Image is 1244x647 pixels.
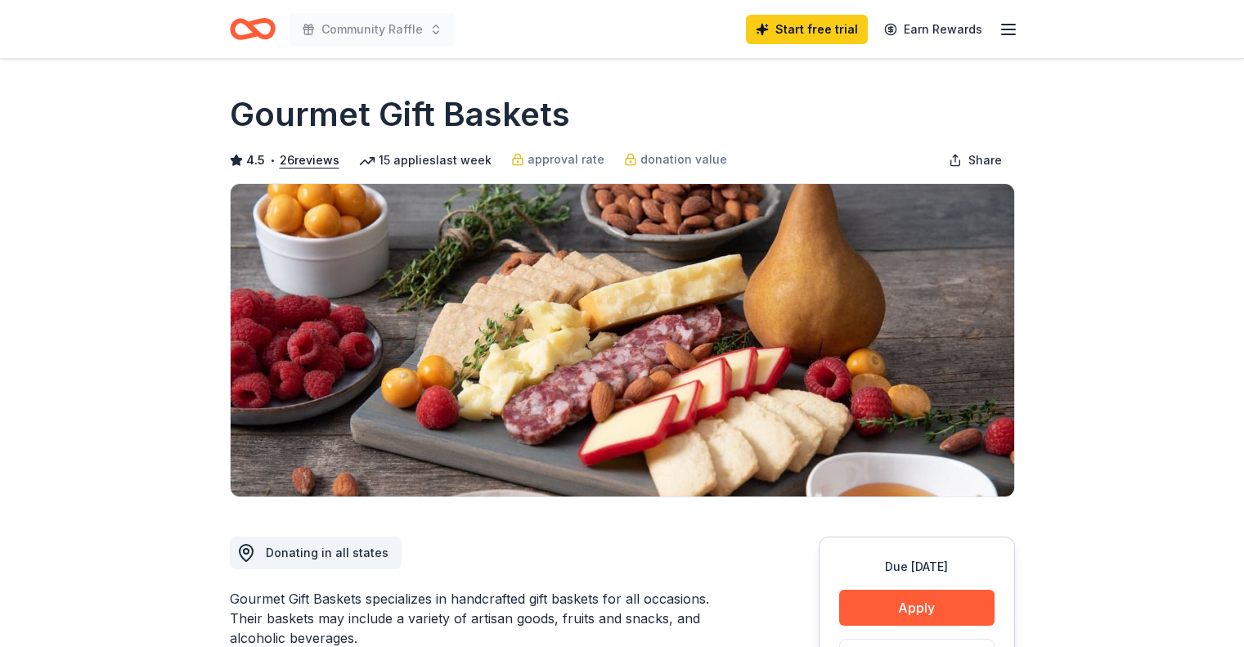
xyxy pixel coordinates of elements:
[321,20,423,39] span: Community Raffle
[528,150,604,169] span: approval rate
[624,150,727,169] a: donation value
[874,15,992,44] a: Earn Rewards
[230,92,570,137] h1: Gourmet Gift Baskets
[359,151,492,170] div: 15 applies last week
[839,557,995,577] div: Due [DATE]
[269,154,275,167] span: •
[839,590,995,626] button: Apply
[280,151,339,170] button: 26reviews
[968,151,1002,170] span: Share
[231,184,1014,496] img: Image for Gourmet Gift Baskets
[936,144,1015,177] button: Share
[511,150,604,169] a: approval rate
[266,546,388,559] span: Donating in all states
[246,151,265,170] span: 4.5
[746,15,868,44] a: Start free trial
[640,150,727,169] span: donation value
[230,10,276,48] a: Home
[289,13,456,46] button: Community Raffle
